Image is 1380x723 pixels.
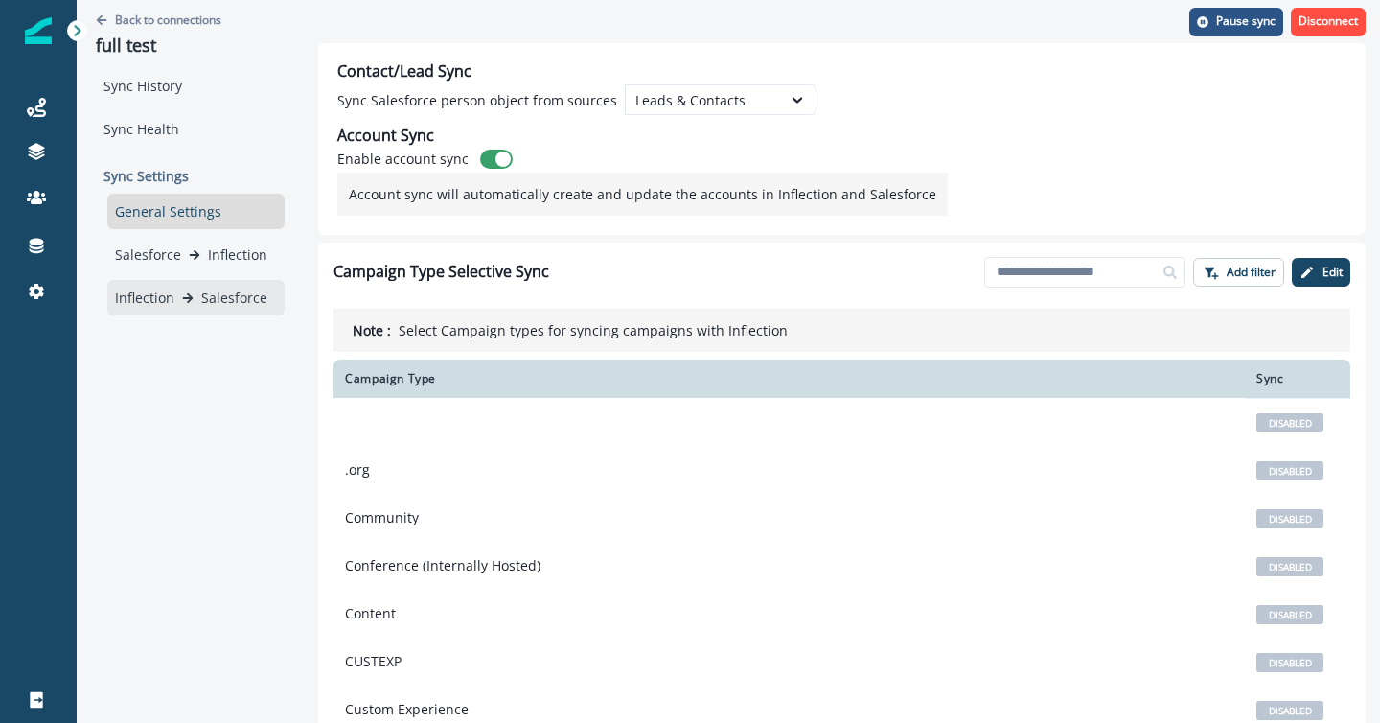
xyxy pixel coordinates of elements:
span: DISABLED [1256,605,1323,624]
h2: Contact/Lead Sync [337,62,471,81]
p: Sync Settings [96,158,285,194]
div: Sync Health [96,111,285,147]
button: Edit [1292,258,1350,287]
td: .org [333,446,1245,494]
td: CUSTEXP [333,638,1245,686]
td: Community [333,494,1245,542]
p: Account sync will automatically create and update the accounts in Inflection and Salesforce [349,184,936,204]
button: Go back [96,12,221,28]
p: full test [96,35,285,57]
p: Salesforce [115,245,181,265]
p: Inflection [115,288,174,308]
p: Back to connections [115,12,221,28]
button: Disconnect [1291,8,1366,36]
span: DISABLED [1256,461,1323,480]
p: Inflection [208,245,267,265]
button: Pause sync [1189,8,1283,36]
img: Inflection [25,17,52,44]
td: Conference (Internally Hosted) [333,542,1245,590]
span: DISABLED [1256,509,1323,528]
div: Sync [1256,371,1339,386]
span: DISABLED [1256,653,1323,672]
p: Sync Salesforce person object from sources [337,90,617,110]
p: Disconnect [1299,14,1358,28]
td: Content [333,590,1245,638]
p: Enable account sync [337,149,469,169]
p: Note : [353,320,391,340]
div: Sync History [96,68,285,104]
p: Add filter [1227,266,1276,279]
span: DISABLED [1256,413,1323,432]
h1: Campaign Type Selective Sync [333,263,549,281]
h2: Account Sync [337,127,434,145]
button: Add filter [1193,258,1284,287]
p: Pause sync [1216,14,1276,28]
div: Campaign Type [345,371,1233,386]
p: Salesforce [201,288,267,308]
span: DISABLED [1256,557,1323,576]
p: Select Campaign types for syncing campaigns with Inflection [399,320,788,340]
div: General Settings [107,194,285,229]
span: DISABLED [1256,701,1323,720]
div: Leads & Contacts [635,90,771,110]
p: Edit [1322,266,1343,279]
